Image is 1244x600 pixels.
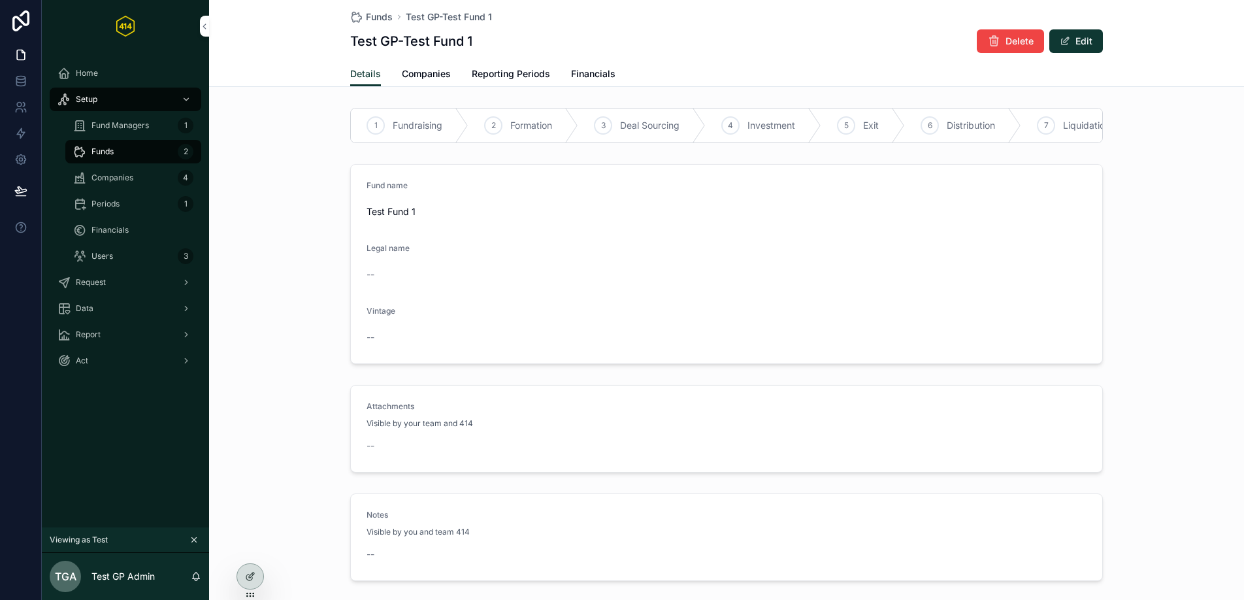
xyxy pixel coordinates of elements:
[1006,35,1034,48] span: Delete
[728,120,733,131] span: 4
[491,120,496,131] span: 2
[367,418,473,429] span: Visible by your team and 414
[91,120,149,131] span: Fund Managers
[76,94,97,105] span: Setup
[50,271,201,294] a: Request
[367,268,374,281] span: --
[367,401,414,411] span: Attachments
[91,225,129,235] span: Financials
[472,62,550,88] a: Reporting Periods
[947,119,995,132] span: Distribution
[1049,29,1103,53] button: Edit
[406,10,492,24] a: Test GP-Test Fund 1
[747,119,795,132] span: Investment
[50,88,201,111] a: Setup
[50,61,201,85] a: Home
[402,67,451,80] span: Companies
[367,306,395,316] span: Vintage
[91,570,155,583] p: Test GP Admin
[350,32,472,50] h1: Test GP-Test Fund 1
[76,68,98,78] span: Home
[350,62,381,87] a: Details
[76,356,88,366] span: Act
[1044,120,1049,131] span: 7
[366,10,393,24] span: Funds
[350,10,393,24] a: Funds
[50,535,108,545] span: Viewing as Test
[178,196,193,212] div: 1
[65,192,201,216] a: Periods1
[402,62,451,88] a: Companies
[367,527,470,537] span: Visible by you and team 414
[50,349,201,373] a: Act
[65,140,201,163] a: Funds2
[374,120,378,131] span: 1
[65,244,201,268] a: Users3
[367,180,408,190] span: Fund name
[350,67,381,80] span: Details
[116,16,135,37] img: App logo
[367,243,410,253] span: Legal name
[65,114,201,137] a: Fund Managers1
[1063,119,1110,132] span: Liquidation
[472,67,550,80] span: Reporting Periods
[571,67,615,80] span: Financials
[863,119,879,132] span: Exit
[55,569,76,584] span: TGA
[76,329,101,340] span: Report
[601,120,606,131] span: 3
[178,248,193,264] div: 3
[393,119,442,132] span: Fundraising
[178,144,193,159] div: 2
[91,199,120,209] span: Periods
[76,303,93,314] span: Data
[367,439,374,452] span: --
[178,118,193,133] div: 1
[91,251,113,261] span: Users
[977,29,1044,53] button: Delete
[91,146,114,157] span: Funds
[42,52,209,390] div: scrollable content
[510,119,552,132] span: Formation
[65,218,201,242] a: Financials
[367,331,374,344] span: --
[844,120,849,131] span: 5
[91,173,133,183] span: Companies
[367,205,1087,218] span: Test Fund 1
[178,170,193,186] div: 4
[367,548,374,561] span: --
[76,277,106,288] span: Request
[50,323,201,346] a: Report
[928,120,932,131] span: 6
[367,510,388,520] span: Notes
[620,119,679,132] span: Deal Sourcing
[65,166,201,190] a: Companies4
[50,297,201,320] a: Data
[571,62,615,88] a: Financials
